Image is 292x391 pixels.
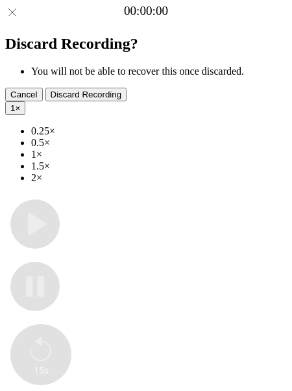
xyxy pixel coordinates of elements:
li: 1× [31,149,287,160]
span: 1 [10,103,15,113]
li: 2× [31,172,287,184]
h2: Discard Recording? [5,35,287,53]
button: Cancel [5,88,43,101]
li: 1.5× [31,160,287,172]
li: You will not be able to recover this once discarded. [31,66,287,77]
li: 0.5× [31,137,287,149]
button: Discard Recording [45,88,127,101]
button: 1× [5,101,25,115]
li: 0.25× [31,125,287,137]
a: 00:00:00 [124,4,168,18]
